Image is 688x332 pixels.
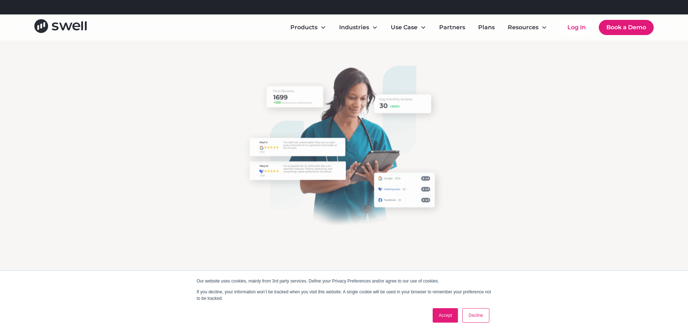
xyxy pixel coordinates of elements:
[285,20,332,35] div: Products
[508,23,538,32] div: Resources
[339,23,369,32] div: Industries
[391,23,417,32] div: Use Case
[472,20,501,35] a: Plans
[433,20,471,35] a: Partners
[385,20,432,35] div: Use Case
[560,20,593,35] a: Log In
[290,23,317,32] div: Products
[599,20,654,35] a: Book a Demo
[197,278,492,284] p: Our website uses cookies, mainly from 3rd party services. Define your Privacy Preferences and/or ...
[462,308,489,323] a: Decline
[502,20,553,35] div: Resources
[433,308,458,323] a: Accept
[34,19,87,35] a: home
[197,289,492,302] p: If you decline, your information won’t be tracked when you visit this website. A single cookie wi...
[333,20,384,35] div: Industries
